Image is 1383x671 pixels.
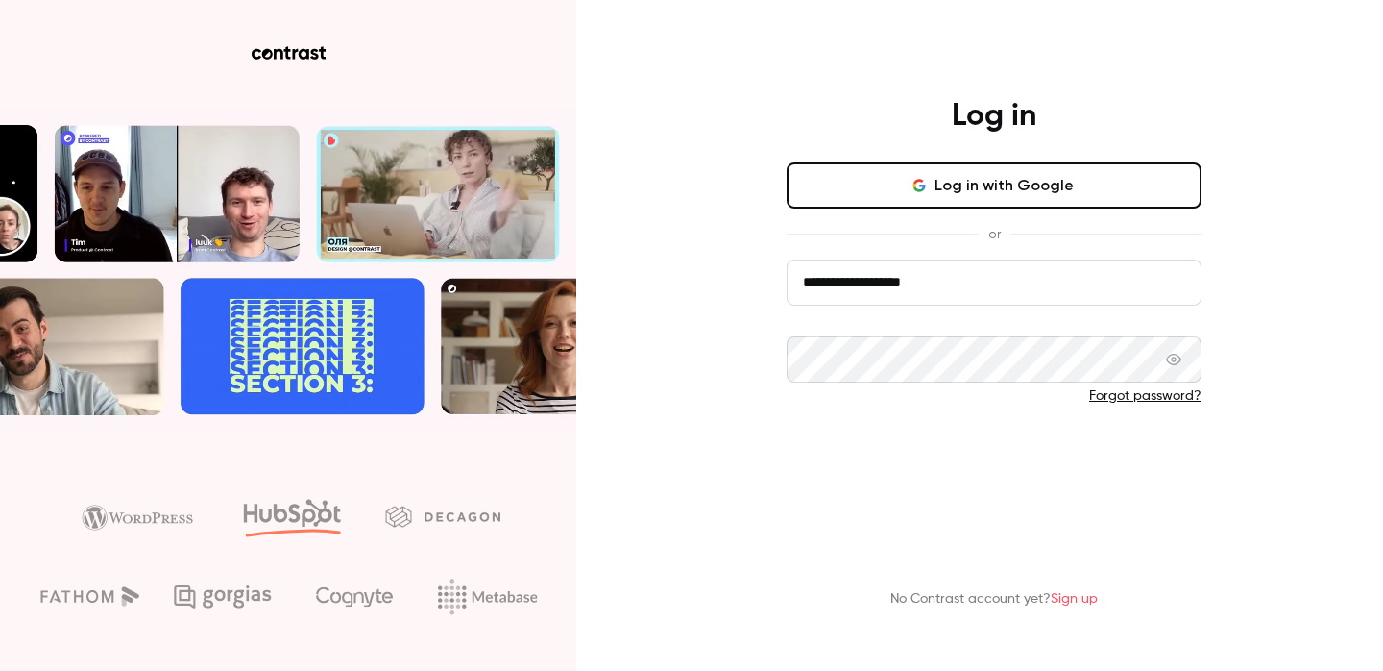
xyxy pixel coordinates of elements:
[787,162,1201,209] button: Log in with Google
[1051,592,1098,606] a: Sign up
[385,506,500,527] img: decagon
[787,436,1201,483] button: Log in
[952,97,1036,136] h4: Log in
[979,224,1010,244] span: or
[1089,389,1201,403] a: Forgot password?
[890,589,1098,609] p: No Contrast account yet?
